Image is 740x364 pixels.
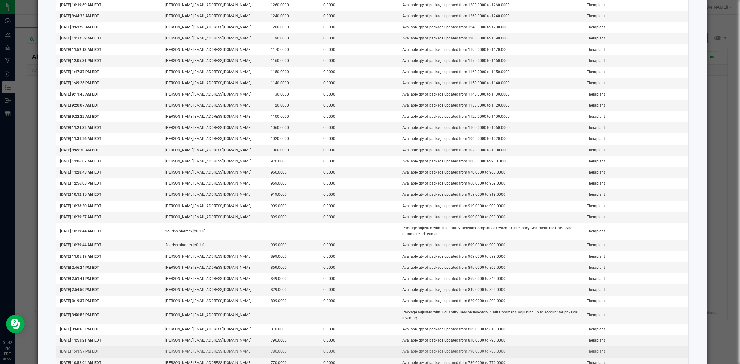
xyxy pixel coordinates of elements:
[267,346,320,357] td: 780.0000
[583,240,689,251] td: Theraplant
[399,11,583,22] td: Available qty of package updated from 1260.0000 to 1240.0000
[267,145,320,156] td: 1000.0000
[60,313,99,317] span: [DATE] 3:50:53 PM EDT
[267,284,320,296] td: 829.0000
[399,251,583,262] td: Available qty of package updated from 909.0000 to 899.0000
[267,78,320,89] td: 1140.0000
[60,181,101,186] span: [DATE] 12:56:03 PM EDT
[583,346,689,357] td: Theraplant
[267,67,320,78] td: 1150.0000
[583,262,689,273] td: Theraplant
[399,201,583,212] td: Available qty of package updated from 919.0000 to 909.0000
[162,167,267,178] td: [PERSON_NAME][EMAIL_ADDRESS][DOMAIN_NAME]
[267,212,320,223] td: 899.0000
[583,22,689,33] td: Theraplant
[399,100,583,111] td: Available qty of package updated from 1130.0000 to 1120.0000
[60,92,99,96] span: [DATE] 9:11:43 AM EDT
[399,167,583,178] td: Available qty of package updated from 970.0000 to 960.0000
[399,33,583,44] td: Available qty of package updated from 1200.0000 to 1190.0000
[399,55,583,67] td: Available qty of package updated from 1170.0000 to 1160.0000
[60,265,99,270] span: [DATE] 2:46:24 PM EDT
[6,315,25,333] iframe: Resource center
[399,44,583,55] td: Available qty of package updated from 1190.0000 to 1170.0000
[320,201,399,212] td: 0.0000
[267,44,320,55] td: 1170.0000
[267,273,320,284] td: 849.0000
[583,44,689,55] td: Theraplant
[267,100,320,111] td: 1120.0000
[162,262,267,273] td: [PERSON_NAME][EMAIL_ADDRESS][DOMAIN_NAME]
[60,36,101,40] span: [DATE] 11:37:39 AM EDT
[60,14,99,18] span: [DATE] 9:44:33 AM EDT
[320,100,399,111] td: 0.0000
[583,178,689,189] td: Theraplant
[320,89,399,100] td: 0.0000
[399,324,583,335] td: Available qty of package updated from 809.0000 to 810.0000
[583,78,689,89] td: Theraplant
[60,148,99,152] span: [DATE] 9:59:30 AM EDT
[320,296,399,307] td: 0.0000
[320,324,399,335] td: 0.0000
[399,240,583,251] td: Available qty of package updated from 899.0000 to 909.0000
[583,201,689,212] td: Theraplant
[60,349,99,354] span: [DATE] 1:41:57 PM EDT
[60,3,101,7] span: [DATE] 10:19:59 AM EDT
[162,284,267,296] td: [PERSON_NAME][EMAIL_ADDRESS][DOMAIN_NAME]
[320,284,399,296] td: 0.0000
[267,22,320,33] td: 1200.0000
[267,111,320,122] td: 1100.0000
[162,89,267,100] td: [PERSON_NAME][EMAIL_ADDRESS][DOMAIN_NAME]
[162,11,267,22] td: [PERSON_NAME][EMAIL_ADDRESS][DOMAIN_NAME]
[320,346,399,357] td: 0.0000
[399,156,583,167] td: Available qty of package updated from 1000.0000 to 970.0000
[60,276,99,281] span: [DATE] 2:51:41 PM EDT
[162,122,267,133] td: [PERSON_NAME][EMAIL_ADDRESS][DOMAIN_NAME]
[162,346,267,357] td: [PERSON_NAME][EMAIL_ADDRESS][DOMAIN_NAME]
[267,296,320,307] td: 809.0000
[162,178,267,189] td: [PERSON_NAME][EMAIL_ADDRESS][DOMAIN_NAME]
[399,296,583,307] td: Available qty of package updated from 829.0000 to 809.0000
[60,243,101,247] span: [DATE] 10:39:44 AM EDT
[320,189,399,200] td: 0.0000
[60,25,99,29] span: [DATE] 9:51:25 AM EDT
[60,170,101,174] span: [DATE] 11:28:43 AM EDT
[162,201,267,212] td: [PERSON_NAME][EMAIL_ADDRESS][DOMAIN_NAME]
[60,204,101,208] span: [DATE] 10:38:30 AM EDT
[399,78,583,89] td: Available qty of package updated from 1150.0000 to 1140.0000
[583,223,689,240] td: Theraplant
[320,335,399,346] td: 0.0000
[60,137,101,141] span: [DATE] 11:31:26 AM EDT
[399,89,583,100] td: Available qty of package updated from 1140.0000 to 1130.0000
[162,212,267,223] td: [PERSON_NAME][EMAIL_ADDRESS][DOMAIN_NAME]
[60,114,99,119] span: [DATE] 9:22:22 AM EDT
[162,78,267,89] td: [PERSON_NAME][EMAIL_ADDRESS][DOMAIN_NAME]
[267,201,320,212] td: 909.0000
[320,145,399,156] td: 0.0000
[583,100,689,111] td: Theraplant
[162,335,267,346] td: [PERSON_NAME][EMAIL_ADDRESS][DOMAIN_NAME]
[267,33,320,44] td: 1190.0000
[320,212,399,223] td: 0.0000
[60,229,101,233] span: [DATE] 10:39:44 AM EDT
[399,133,583,145] td: Available qty of package updated from 1060.0000 to 1020.0000
[60,254,101,259] span: [DATE] 11:05:19 AM EDT
[162,251,267,262] td: [PERSON_NAME][EMAIL_ADDRESS][DOMAIN_NAME]
[267,324,320,335] td: 810.0000
[399,346,583,357] td: Available qty of package updated from 790.0000 to 780.0000
[60,327,99,331] span: [DATE] 3:50:53 PM EDT
[583,335,689,346] td: Theraplant
[267,335,320,346] td: 790.0000
[60,47,101,52] span: [DATE] 11:52:13 AM EDT
[320,11,399,22] td: 0.0000
[267,11,320,22] td: 1240.0000
[320,33,399,44] td: 0.0000
[60,192,101,197] span: [DATE] 10:12:15 AM EDT
[267,178,320,189] td: 959.0000
[267,240,320,251] td: 909.0000
[162,273,267,284] td: [PERSON_NAME][EMAIL_ADDRESS][DOMAIN_NAME]
[583,167,689,178] td: Theraplant
[399,223,583,240] td: Package adjusted with 10 quantity. Reason:Compliance System Discrepancy Comment: BioTrack sync au...
[162,324,267,335] td: [PERSON_NAME][EMAIL_ADDRESS][DOMAIN_NAME]
[399,284,583,296] td: Available qty of package updated from 849.0000 to 829.0000
[162,189,267,200] td: [PERSON_NAME][EMAIL_ADDRESS][DOMAIN_NAME]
